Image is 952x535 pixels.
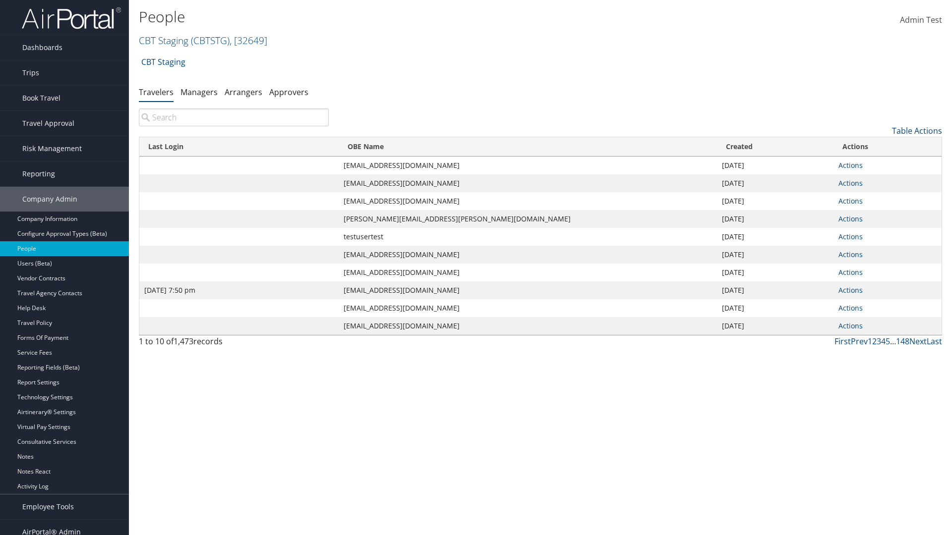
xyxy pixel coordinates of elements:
span: … [890,336,896,347]
a: 3 [877,336,881,347]
a: Actions [838,232,863,241]
span: Travel Approval [22,111,74,136]
span: Company Admin [22,187,77,212]
a: Arrangers [225,87,262,98]
td: [DATE] [717,281,833,299]
img: airportal-logo.png [22,6,121,30]
a: Actions [838,214,863,223]
td: [EMAIL_ADDRESS][DOMAIN_NAME] [339,299,717,317]
span: Book Travel [22,86,60,110]
td: [DATE] [717,174,833,192]
td: [DATE] [717,264,833,281]
span: ( CBTSTG ) [191,34,230,47]
td: [EMAIL_ADDRESS][DOMAIN_NAME] [339,317,717,335]
td: [DATE] [717,157,833,174]
td: [DATE] [717,210,833,228]
td: [DATE] [717,317,833,335]
td: [DATE] [717,192,833,210]
a: CBT Staging [139,34,267,47]
a: Actions [838,178,863,188]
a: Actions [838,285,863,295]
a: 4 [881,336,886,347]
a: 2 [872,336,877,347]
span: Risk Management [22,136,82,161]
th: Created: activate to sort column ascending [717,137,833,157]
td: [EMAIL_ADDRESS][DOMAIN_NAME] [339,174,717,192]
th: Last Login: activate to sort column ascending [139,137,339,157]
a: CBT Staging [141,52,185,72]
td: [DATE] [717,299,833,317]
td: testusertest [339,228,717,246]
span: Reporting [22,161,55,186]
a: Last [927,336,942,347]
td: [DATE] [717,246,833,264]
a: First [834,336,851,347]
a: Managers [180,87,218,98]
a: Actions [838,321,863,330]
td: [DATE] [717,228,833,246]
span: Trips [22,60,39,85]
td: [EMAIL_ADDRESS][DOMAIN_NAME] [339,246,717,264]
a: Admin Test [900,5,942,36]
a: 1 [868,336,872,347]
a: 148 [896,336,909,347]
a: Actions [838,160,863,170]
a: Approvers [269,87,308,98]
td: [EMAIL_ADDRESS][DOMAIN_NAME] [339,264,717,281]
td: [EMAIL_ADDRESS][DOMAIN_NAME] [339,281,717,299]
a: 5 [886,336,890,347]
a: Prev [851,336,868,347]
th: OBE Name: activate to sort column ascending [339,137,717,157]
span: , [ 32649 ] [230,34,267,47]
td: [EMAIL_ADDRESS][DOMAIN_NAME] [339,192,717,210]
a: Actions [838,196,863,206]
div: 1 to 10 of records [139,335,329,352]
a: Actions [838,250,863,259]
span: Dashboards [22,35,62,60]
td: [EMAIL_ADDRESS][DOMAIN_NAME] [339,157,717,174]
td: [PERSON_NAME][EMAIL_ADDRESS][PERSON_NAME][DOMAIN_NAME] [339,210,717,228]
td: [DATE] 7:50 pm [139,281,339,299]
span: Employee Tools [22,494,74,519]
input: Search [139,108,329,126]
a: Actions [838,267,863,277]
span: Admin Test [900,14,942,25]
th: Actions [833,137,942,157]
span: 1,473 [174,336,193,347]
h1: People [139,6,674,27]
a: Table Actions [892,125,942,136]
a: Actions [838,303,863,313]
a: Next [909,336,927,347]
a: Travelers [139,87,174,98]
